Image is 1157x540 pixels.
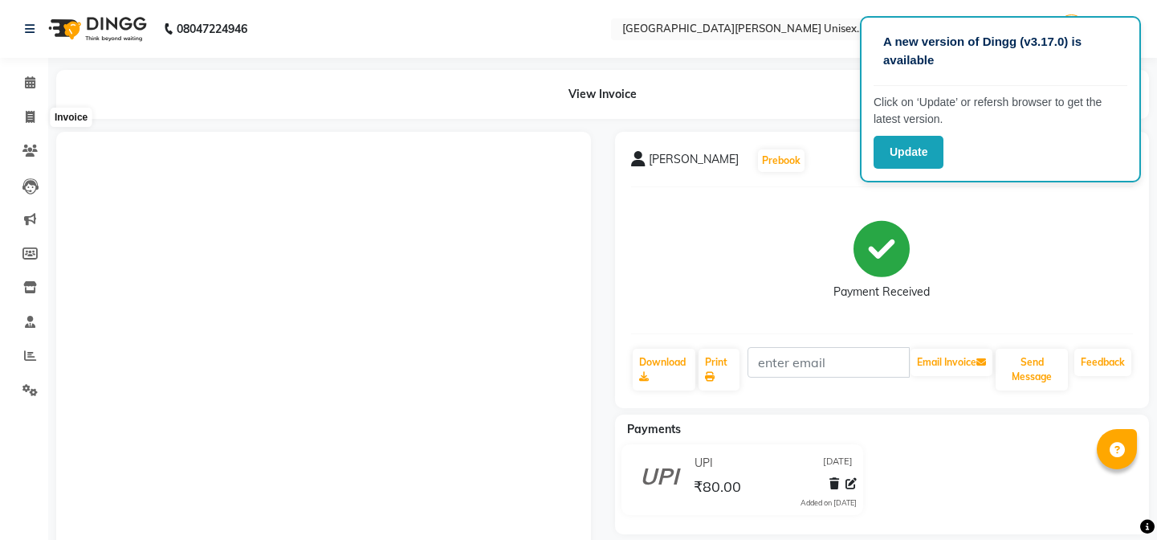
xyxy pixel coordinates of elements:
span: [DATE] [823,455,853,472]
p: A new version of Dingg (v3.17.0) is available [883,33,1118,69]
div: Invoice [51,108,92,127]
button: Prebook [758,149,805,172]
a: Download [633,349,696,391]
button: Send Message [996,349,1068,391]
img: owner [1057,14,1086,43]
span: [PERSON_NAME] [649,151,739,174]
a: Print [699,349,739,391]
span: ₹80.00 [694,477,741,500]
button: Email Invoice [911,349,992,376]
div: Added on [DATE] [801,497,857,509]
img: logo [41,6,151,51]
div: Payment Received [833,284,930,301]
button: Update [874,136,943,169]
input: enter email [748,347,910,378]
a: Feedback [1074,349,1131,376]
span: UPI [695,455,713,472]
p: Click on ‘Update’ or refersh browser to get the latest version. [874,94,1127,128]
div: View Invoice [56,70,1149,119]
iframe: chat widget [1090,476,1141,524]
b: 08047224946 [177,6,247,51]
span: Payments [627,422,681,436]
